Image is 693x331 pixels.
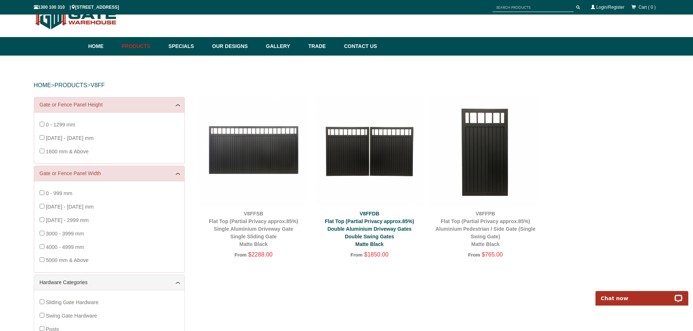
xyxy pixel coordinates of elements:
[431,97,540,206] img: V8FFPB - Flat Top (Partial Privacy approx.85%) - Aluminium Pedestrian / Side Gate (Single Swing G...
[493,3,574,12] input: SEARCH PRODUCTS
[46,231,84,237] span: 3000 - 3999 mm
[435,211,535,247] a: V8FFPBFlat Top (Partial Privacy approx.85%)Aluminium Pedestrian / Side Gate (Single Swing Gate)Ma...
[364,251,389,258] span: $1850.00
[638,5,656,10] span: Cart ( 0 )
[325,211,414,247] a: V8FFDBFlat Top (Partial Privacy approx.85%)Double Aluminium Driveway GatesDouble Swing GatesMatte...
[165,37,208,56] a: Specials
[350,252,362,258] span: From
[46,135,93,141] span: [DATE] - [DATE] mm
[46,122,75,128] span: 0 - 1299 mm
[46,299,99,305] span: Sliding Gate Hardware
[118,37,165,56] a: Products
[40,101,179,109] a: Gate or Fence Panel Height
[248,251,272,258] span: $2288.00
[46,204,93,210] span: [DATE] - [DATE] mm
[40,170,179,177] a: Gate or Fence Panel Width
[46,257,89,263] span: 5000 mm & Above
[482,251,503,258] span: $765.00
[46,313,97,319] span: Swing Gate Hardware
[235,252,247,258] span: From
[304,37,340,56] a: Trade
[34,82,51,88] a: HOME
[46,217,89,223] span: [DATE] - 2999 mm
[34,5,119,10] span: 1300 100 310 | [STREET_ADDRESS]
[91,82,105,88] a: v8ff
[209,211,298,247] a: V8FFSBFlat Top (Partial Privacy approx.85%)Single Aluminium Driveway GateSingle Sliding GateMatte...
[46,190,72,196] span: 0 - 999 mm
[596,5,624,10] a: Login/Register
[55,82,87,88] a: PRODUCTS
[468,252,480,258] span: From
[40,279,179,286] a: Hardware Categories
[199,97,308,206] img: V8FFSB - Flat Top (Partial Privacy approx.85%) - Single Aluminium Driveway Gate - Single Sliding ...
[340,37,377,56] a: Contact Us
[315,97,424,206] img: V8FFDB - Flat Top (Partial Privacy approx.85%) - Double Aluminium Driveway Gates - Double Swing G...
[262,37,304,56] a: Gallery
[34,74,660,97] div: > >
[208,37,262,56] a: Our Designs
[88,37,118,56] a: Home
[46,149,89,154] span: 1600 mm & Above
[46,244,84,250] span: 4000 - 4999 mm
[591,283,693,306] iframe: LiveChat chat widget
